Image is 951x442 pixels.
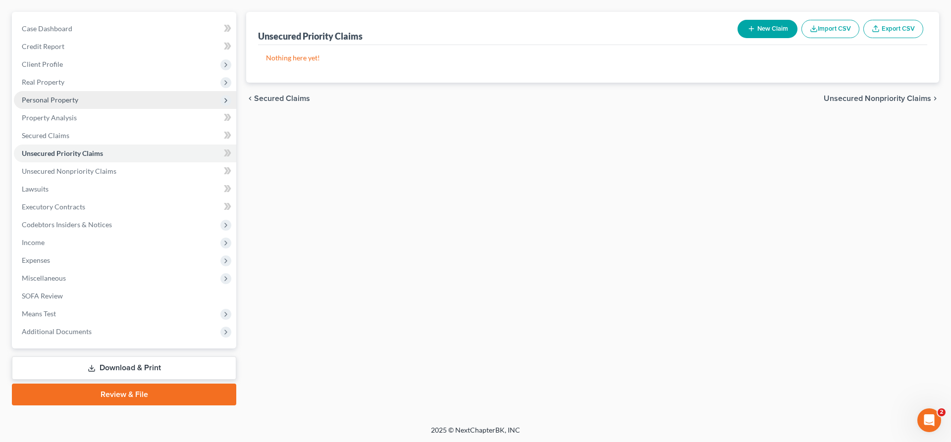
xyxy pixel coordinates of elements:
[938,408,946,416] span: 2
[931,95,939,102] i: chevron_right
[863,20,923,38] a: Export CSV
[14,162,236,180] a: Unsecured Nonpriority Claims
[14,38,236,55] a: Credit Report
[246,95,254,102] i: chevron_left
[14,145,236,162] a: Unsecured Priority Claims
[22,167,116,175] span: Unsecured Nonpriority Claims
[22,274,66,282] span: Miscellaneous
[22,292,63,300] span: SOFA Review
[14,20,236,38] a: Case Dashboard
[22,131,69,140] span: Secured Claims
[22,78,64,86] span: Real Property
[801,20,859,38] button: Import CSV
[22,220,112,229] span: Codebtors Insiders & Notices
[14,287,236,305] a: SOFA Review
[254,95,310,102] span: Secured Claims
[14,198,236,216] a: Executory Contracts
[22,113,77,122] span: Property Analysis
[22,238,45,246] span: Income
[258,30,363,42] div: Unsecured Priority Claims
[22,327,92,336] span: Additional Documents
[12,384,236,405] a: Review & File
[824,95,931,102] span: Unsecured Nonpriority Claims
[22,185,49,193] span: Lawsuits
[12,356,236,380] a: Download & Print
[246,95,310,102] button: chevron_left Secured Claims
[22,96,78,104] span: Personal Property
[22,309,56,318] span: Means Test
[22,202,85,211] span: Executory Contracts
[14,127,236,145] a: Secured Claims
[14,180,236,198] a: Lawsuits
[22,24,72,33] span: Case Dashboard
[917,408,941,432] iframe: Intercom live chat
[22,60,63,68] span: Client Profile
[22,256,50,264] span: Expenses
[738,20,797,38] button: New Claim
[824,95,939,102] button: Unsecured Nonpriority Claims chevron_right
[22,42,64,50] span: Credit Report
[266,53,919,63] p: Nothing here yet!
[14,109,236,127] a: Property Analysis
[22,149,103,157] span: Unsecured Priority Claims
